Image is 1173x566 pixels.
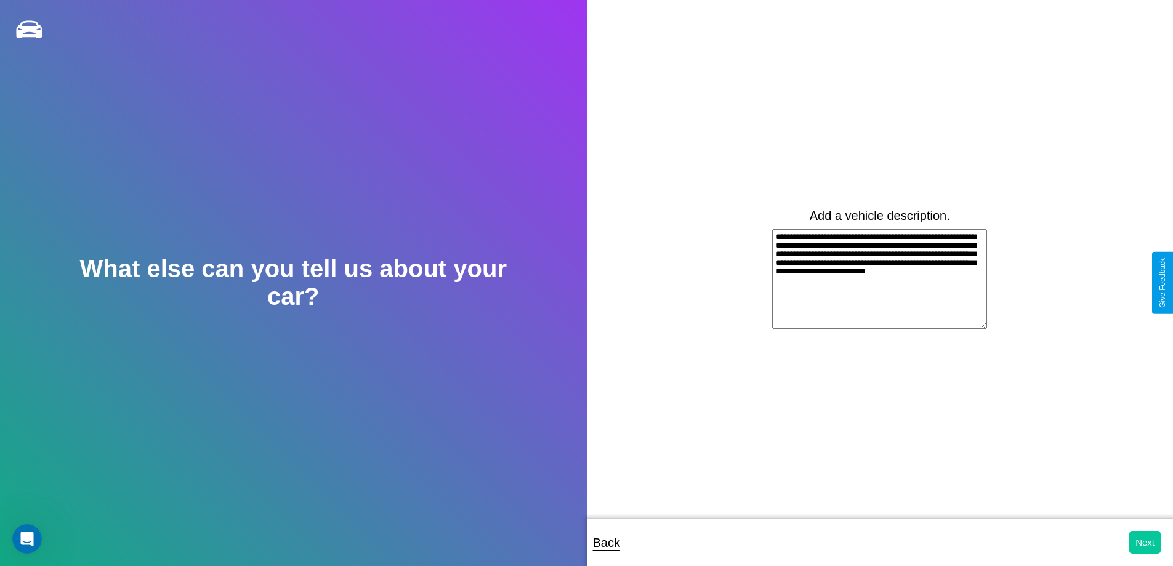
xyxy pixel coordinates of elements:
[810,209,950,223] label: Add a vehicle description.
[593,532,620,554] p: Back
[12,524,42,554] iframe: Intercom live chat
[1129,531,1161,554] button: Next
[58,255,528,310] h2: What else can you tell us about your car?
[1158,258,1167,308] div: Give Feedback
